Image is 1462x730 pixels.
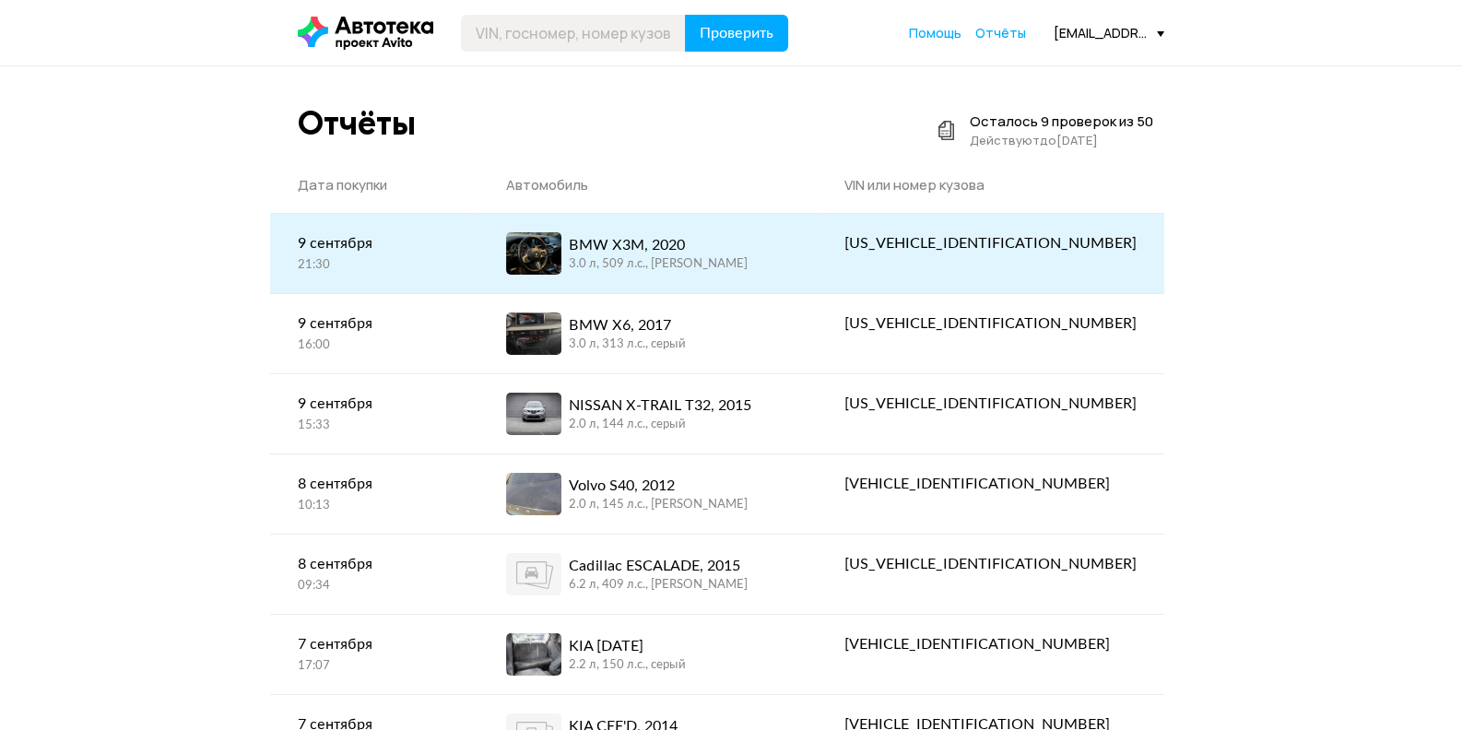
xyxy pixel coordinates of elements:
div: BMW X3M, 2020 [569,234,748,256]
div: 10:13 [298,498,451,514]
a: 9 сентября21:30 [270,214,478,292]
div: BMW X6, 2017 [569,314,686,336]
div: 2.0 л, 144 л.c., серый [569,417,751,433]
div: 2.0 л, 145 л.c., [PERSON_NAME] [569,497,748,513]
a: Отчёты [975,24,1026,42]
a: Помощь [909,24,961,42]
span: Проверить [700,26,773,41]
div: 16:00 [298,337,451,354]
a: 9 сентября15:33 [270,374,478,453]
a: NISSAN X-TRAIL T32, 20152.0 л, 144 л.c., серый [478,374,817,453]
a: 7 сентября17:07 [270,615,478,693]
a: [US_VEHICLE_IDENTIFICATION_NUMBER] [817,374,1164,433]
div: Volvo S40, 2012 [569,475,748,497]
a: BMW X3M, 20203.0 л, 509 л.c., [PERSON_NAME] [478,214,817,293]
a: [VEHICLE_IDENTIFICATION_NUMBER] [817,454,1164,513]
a: Cadillac ESCALADE, 20156.2 л, 409 л.c., [PERSON_NAME] [478,535,817,614]
div: 8 сентября [298,553,451,575]
div: KIA [DATE] [569,635,686,657]
div: Автомобиль [506,176,789,194]
a: [US_VEHICLE_IDENTIFICATION_NUMBER] [817,535,1164,594]
div: 9 сентября [298,393,451,415]
div: [VEHICLE_IDENTIFICATION_NUMBER] [844,473,1137,495]
button: Проверить [685,15,788,52]
div: [EMAIL_ADDRESS][DOMAIN_NAME] [1054,24,1164,41]
div: 6.2 л, 409 л.c., [PERSON_NAME] [569,577,748,594]
div: Отчёты [298,103,416,143]
div: Дата покупки [298,176,451,194]
div: [US_VEHICLE_IDENTIFICATION_NUMBER] [844,232,1137,254]
div: 15:33 [298,418,451,434]
div: NISSAN X-TRAIL T32, 2015 [569,394,751,417]
div: Действуют до [DATE] [970,131,1153,149]
a: 8 сентября09:34 [270,535,478,613]
a: KIA [DATE]2.2 л, 150 л.c., серый [478,615,817,694]
div: 8 сентября [298,473,451,495]
div: 3.0 л, 509 л.c., [PERSON_NAME] [569,256,748,273]
div: 2.2 л, 150 л.c., серый [569,657,686,674]
div: 3.0 л, 313 л.c., серый [569,336,686,353]
div: 9 сентября [298,312,451,335]
div: 09:34 [298,578,451,595]
div: 21:30 [298,257,451,274]
div: Осталось 9 проверок из 50 [970,112,1153,131]
div: 7 сентября [298,633,451,655]
a: BMW X6, 20173.0 л, 313 л.c., серый [478,294,817,373]
div: [US_VEHICLE_IDENTIFICATION_NUMBER] [844,312,1137,335]
span: Помощь [909,24,961,41]
a: [US_VEHICLE_IDENTIFICATION_NUMBER] [817,214,1164,273]
input: VIN, госномер, номер кузова [461,15,686,52]
span: Отчёты [975,24,1026,41]
div: 9 сентября [298,232,451,254]
a: 8 сентября10:13 [270,454,478,533]
div: Cadillac ESCALADE, 2015 [569,555,748,577]
div: VIN или номер кузова [844,176,1137,194]
a: 9 сентября16:00 [270,294,478,372]
div: [VEHICLE_IDENTIFICATION_NUMBER] [844,633,1137,655]
a: Volvo S40, 20122.0 л, 145 л.c., [PERSON_NAME] [478,454,817,534]
a: [US_VEHICLE_IDENTIFICATION_NUMBER] [817,294,1164,353]
div: 17:07 [298,658,451,675]
div: [US_VEHICLE_IDENTIFICATION_NUMBER] [844,553,1137,575]
a: [VEHICLE_IDENTIFICATION_NUMBER] [817,615,1164,674]
div: [US_VEHICLE_IDENTIFICATION_NUMBER] [844,393,1137,415]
